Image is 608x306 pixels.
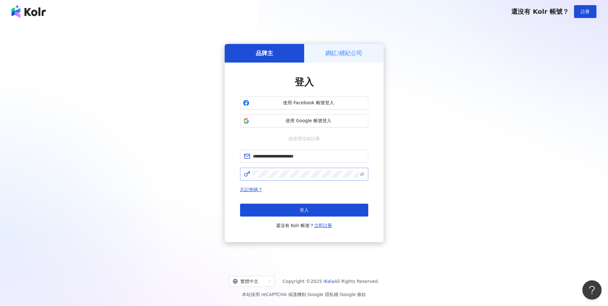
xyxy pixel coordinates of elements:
[581,9,590,14] span: 註冊
[240,97,368,109] button: 使用 Facebook 帳號登入
[511,8,569,15] span: 還沒有 Kolr 帳號？
[233,276,265,286] div: 繁體中文
[252,118,365,124] span: 使用 Google 帳號登入
[306,292,308,297] span: |
[300,208,309,213] span: 登入
[240,115,368,127] button: 使用 Google 帳號登入
[256,49,273,57] h5: 品牌主
[314,223,332,228] a: 立即註冊
[240,204,368,217] button: 登入
[308,292,338,297] a: Google 隱私權
[12,5,46,18] img: logo
[276,222,332,229] span: 還沒有 Kolr 帳號？
[340,292,366,297] a: Google 條款
[284,135,324,142] span: 或使用信箱註冊
[582,280,602,300] iframe: Help Scout Beacon - Open
[242,291,366,298] span: 本站採用 reCAPTCHA 保護機制
[252,100,365,106] span: 使用 Facebook 帳號登入
[240,187,262,192] a: 忘記密碼？
[283,277,379,285] span: Copyright © 2025 All Rights Reserved.
[295,76,314,88] span: 登入
[338,292,340,297] span: |
[574,5,596,18] button: 註冊
[323,279,334,284] a: iKala
[360,172,364,176] span: eye-invisible
[325,49,362,57] h5: 網紅/經紀公司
